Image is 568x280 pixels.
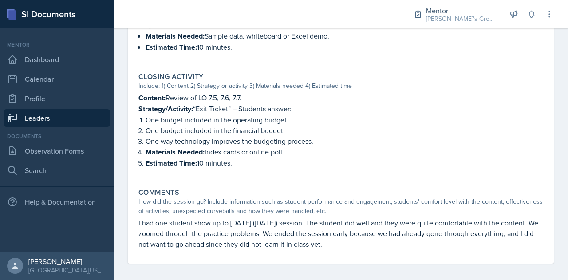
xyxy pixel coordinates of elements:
p: Sample data, whiteboard or Excel demo. [146,31,543,42]
p: “Exit Ticket” – Students answer: [138,103,543,114]
strong: Content: [138,93,166,103]
a: Calendar [4,70,110,88]
div: [GEOGRAPHIC_DATA][US_STATE] in [GEOGRAPHIC_DATA] [28,266,106,275]
p: Review of LO 7.5, 7.6, 7.7. [138,92,543,103]
div: How did the session go? Include information such as student performance and engagement, students'... [138,197,543,216]
div: Mentor [426,5,497,16]
strong: Estimated Time: [146,42,197,52]
div: Include: 1) Content 2) Strategy or activity 3) Materials needed 4) Estimated time [138,81,543,91]
a: Leaders [4,109,110,127]
p: 10 minutes. [146,42,543,53]
p: Index cards or online poll. [146,146,543,158]
label: Closing Activity [138,72,203,81]
p: One budget included in the financial budget. [146,125,543,136]
div: Mentor [4,41,110,49]
strong: Strategy/Activity: [138,104,193,114]
strong: Materials Needed: [146,147,205,157]
strong: Estimated Time: [146,158,197,168]
label: Comments [138,188,179,197]
p: I had one student show up to [DATE] ([DATE]) session. The student did well and they were quite co... [138,217,543,249]
strong: Materials Needed: [146,31,205,41]
div: [PERSON_NAME]'s Groups / Fall 2025 [426,14,497,24]
div: [PERSON_NAME] [28,257,106,266]
p: One way technology improves the budgeting process. [146,136,543,146]
a: Dashboard [4,51,110,68]
p: 10 minutes. [146,158,543,169]
a: Profile [4,90,110,107]
p: One budget included in the operating budget. [146,114,543,125]
a: Observation Forms [4,142,110,160]
div: Documents [4,132,110,140]
div: Help & Documentation [4,193,110,211]
a: Search [4,162,110,179]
